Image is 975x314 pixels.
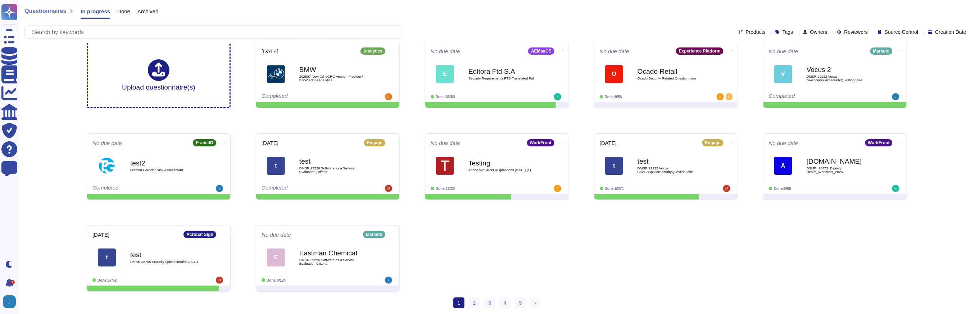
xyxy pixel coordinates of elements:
div: E [267,249,285,267]
b: [DOMAIN_NAME] [807,158,879,165]
div: Completed [769,93,857,100]
div: V [774,65,792,83]
img: user [216,185,223,192]
span: Owners [810,29,827,35]
div: A [774,157,792,175]
b: Testing [468,160,540,167]
div: AEMaaCS [528,47,554,55]
img: user [554,185,561,192]
b: Eastman Chemical [299,250,371,256]
span: Archived [137,9,158,14]
span: No due date [431,49,460,54]
span: › [535,300,536,306]
span: [DATE] [262,140,278,146]
span: Creation Date [935,29,966,35]
button: user [1,294,21,310]
span: DMSR 29222 Vocus SAASSupplierSecurityQuestionnaire [638,167,709,173]
img: user [723,185,730,192]
img: Logo [98,157,116,175]
b: Ocado Retail [638,68,709,75]
b: BMW [299,66,371,73]
span: Source Control [885,29,918,35]
input: Search by keywords [28,26,402,38]
span: No due date [769,49,798,54]
span: No due date [431,140,460,146]
span: In progress [81,9,110,14]
span: DMSR 28765 Security Questionnaire 2024 1 [130,260,202,264]
img: user [892,185,899,192]
span: Done: 0/58 [605,95,622,99]
span: 1 [453,297,465,308]
a: 3 [484,297,495,308]
div: E [436,65,454,83]
img: Logo [267,65,285,83]
span: Done: 57/62 [97,278,117,282]
b: test2 [130,160,202,167]
span: Done: 0/124 [267,278,286,282]
div: Completed [262,93,350,100]
span: [DATE] [92,232,109,237]
span: No due date [92,140,122,146]
div: WorkFront [865,139,893,146]
span: Done: 0/68 [774,187,791,191]
a: 2 [468,297,480,308]
img: user [554,93,561,100]
img: user [385,277,392,284]
div: Upload questionnaire(s) [122,59,195,91]
span: Reviewers [844,29,868,35]
span: DMSR 29222 Vocus SAASSupplierSecurityQuestionnaire [807,75,879,82]
b: test [130,251,202,258]
span: DSMR_28473_Diginity Health_Workfront_2025 [807,167,879,173]
div: t [98,249,116,267]
img: user [385,93,392,100]
span: No due date [262,232,291,237]
div: Completed [92,185,181,192]
a: 5 [515,297,526,308]
div: WorkFront [527,139,554,146]
span: Done: 12/20 [436,187,455,191]
span: FrameIO Vendor Risk Assessment [130,168,202,172]
div: FrameIO [193,139,216,146]
span: [DATE] [600,140,617,146]
span: [DATE] [262,49,278,54]
div: t [605,157,623,175]
span: Adobe Workfront AI questions [DATE] (1) [468,168,540,172]
b: Vocus 2 [807,66,879,73]
span: Done: 63/69 [436,95,455,99]
span: DMSR 29226 Software as a Service Evaluation Criteria [299,167,371,173]
img: user [216,277,223,284]
div: Marketo [363,231,385,238]
b: Editora Ftd S.A [468,68,540,75]
img: user [3,295,16,308]
div: Marketo [870,47,893,55]
div: O [605,65,623,83]
div: 1 [10,280,15,285]
span: Products [746,29,766,35]
div: Engage [702,139,724,146]
span: Security Requirements FTD Translated Full [468,77,540,80]
div: Completed [262,185,350,192]
div: Engage [364,139,385,146]
span: DMSR 29226 Software as a Service Evaluation Criteria [299,258,371,265]
span: Tags [783,29,793,35]
span: No due date [769,140,798,146]
img: user [726,93,733,100]
div: Analytics [360,47,385,55]
span: Done: 52/71 [605,187,624,191]
b: test [299,158,371,165]
img: user [385,185,392,192]
div: Experience Platform [676,47,724,55]
span: Questionnaires [24,8,66,14]
img: user [717,93,724,100]
span: 202507 New CS eGRC Version Provider7 BMW AdobeAnalytics [299,75,371,82]
div: Acrobat Sign [183,231,216,238]
img: user [892,93,899,100]
span: No due date [600,49,629,54]
a: 4 [499,297,511,308]
div: t [267,157,285,175]
span: Done [117,9,130,14]
b: test [638,158,709,165]
img: Logo [436,157,454,175]
span: Ocado Security Related Questionnaire [638,77,709,80]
